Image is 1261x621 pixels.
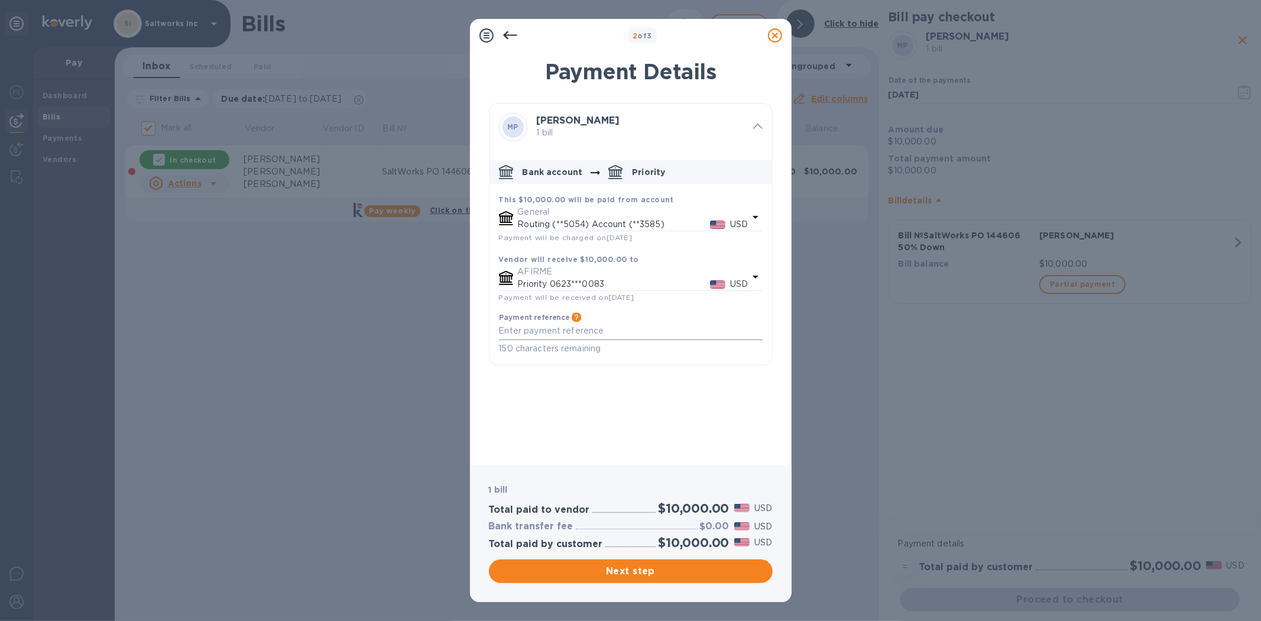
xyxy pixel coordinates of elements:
button: Next step [489,559,773,583]
h1: Payment Details [489,59,773,84]
img: USD [734,538,750,546]
div: MP[PERSON_NAME] 1 bill [490,103,772,151]
h3: Total paid to vendor [489,504,590,516]
span: 2 [633,31,637,40]
b: MP [507,122,518,131]
p: Priority 0623***0083 [518,278,710,290]
img: USD [710,221,726,229]
p: 150 characters remaining [499,342,763,355]
span: Payment will be charged on [DATE] [499,233,633,242]
p: USD [730,278,748,290]
p: USD [754,520,772,533]
p: USD [754,536,772,549]
b: [PERSON_NAME] [537,115,620,126]
h3: Payment reference [499,313,569,322]
p: Priority [632,166,665,178]
h2: $10,000.00 [658,535,729,550]
p: USD [754,502,772,515]
b: of 3 [633,31,652,40]
b: This $10,000.00 will be paid from account [499,195,674,204]
p: 1 bill [537,127,744,139]
p: Bank account [523,166,583,178]
b: 1 bill [489,485,508,494]
img: USD [710,280,726,289]
h3: Bank transfer fee [489,521,573,532]
img: USD [734,504,750,512]
div: default-method [490,156,772,365]
span: Payment will be received on [DATE] [499,293,634,302]
p: Routing (**5054) Account (**3585) [518,218,710,231]
img: USD [734,522,750,531]
b: Vendor will receive $10,000.00 to [499,255,639,264]
h2: $10,000.00 [658,501,729,516]
p: General [518,206,748,218]
h3: $0.00 [700,521,730,532]
p: AFIRME [518,266,748,278]
span: Next step [498,564,763,578]
h3: Total paid by customer [489,539,603,550]
p: USD [730,218,748,231]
